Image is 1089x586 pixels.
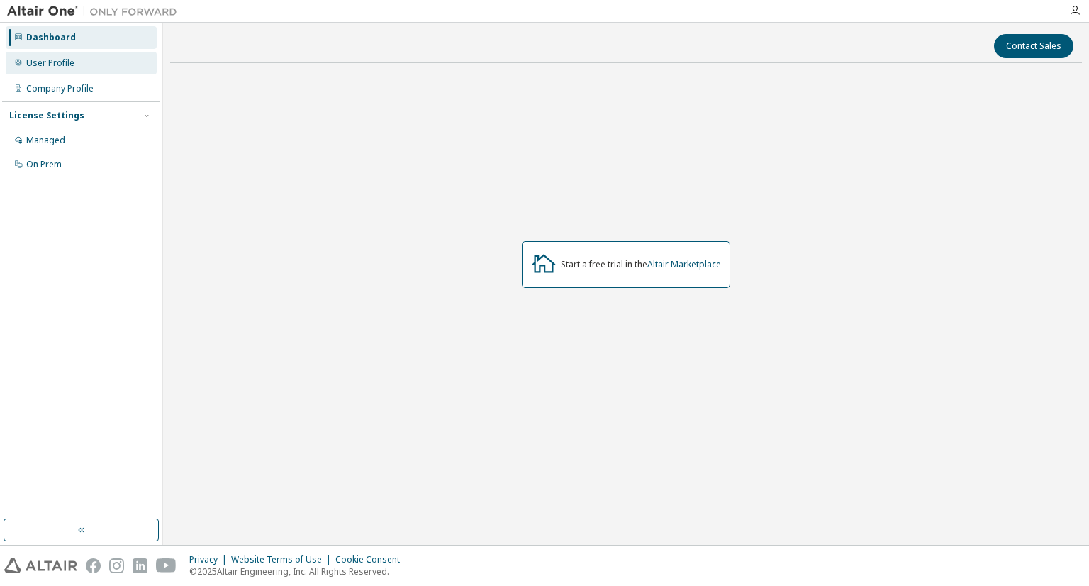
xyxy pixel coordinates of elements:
[561,259,721,270] div: Start a free trial in the
[26,57,74,69] div: User Profile
[26,135,65,146] div: Managed
[109,558,124,573] img: instagram.svg
[26,159,62,170] div: On Prem
[335,554,408,565] div: Cookie Consent
[994,34,1073,58] button: Contact Sales
[189,554,231,565] div: Privacy
[189,565,408,577] p: © 2025 Altair Engineering, Inc. All Rights Reserved.
[9,110,84,121] div: License Settings
[26,83,94,94] div: Company Profile
[156,558,177,573] img: youtube.svg
[26,32,76,43] div: Dashboard
[4,558,77,573] img: altair_logo.svg
[133,558,147,573] img: linkedin.svg
[86,558,101,573] img: facebook.svg
[231,554,335,565] div: Website Terms of Use
[647,258,721,270] a: Altair Marketplace
[7,4,184,18] img: Altair One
